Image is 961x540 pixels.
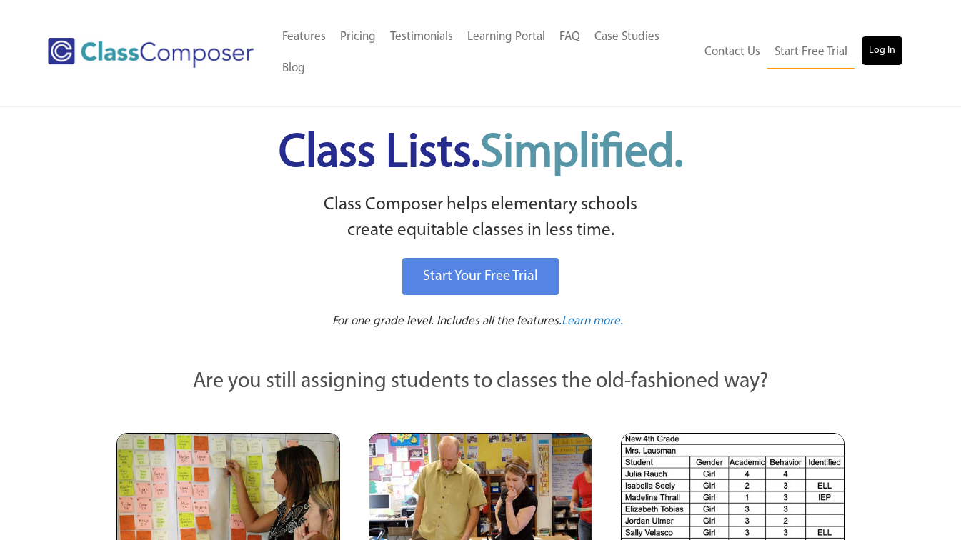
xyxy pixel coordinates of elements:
[114,192,847,244] p: Class Composer helps elementary schools create equitable classes in less time.
[275,53,312,84] a: Blog
[116,366,845,398] p: Are you still assigning students to classes the old-fashioned way?
[697,36,902,69] nav: Header Menu
[275,21,333,53] a: Features
[697,36,767,68] a: Contact Us
[423,269,538,284] span: Start Your Free Trial
[460,21,552,53] a: Learning Portal
[332,315,562,327] span: For one grade level. Includes all the features.
[383,21,460,53] a: Testimonials
[767,36,855,69] a: Start Free Trial
[48,38,254,68] img: Class Composer
[275,21,697,84] nav: Header Menu
[333,21,383,53] a: Pricing
[480,131,683,177] span: Simplified.
[279,131,683,177] span: Class Lists.
[562,315,623,327] span: Learn more.
[402,258,559,295] a: Start Your Free Trial
[562,313,623,331] a: Learn more.
[587,21,667,53] a: Case Studies
[552,21,587,53] a: FAQ
[862,36,902,65] a: Log In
